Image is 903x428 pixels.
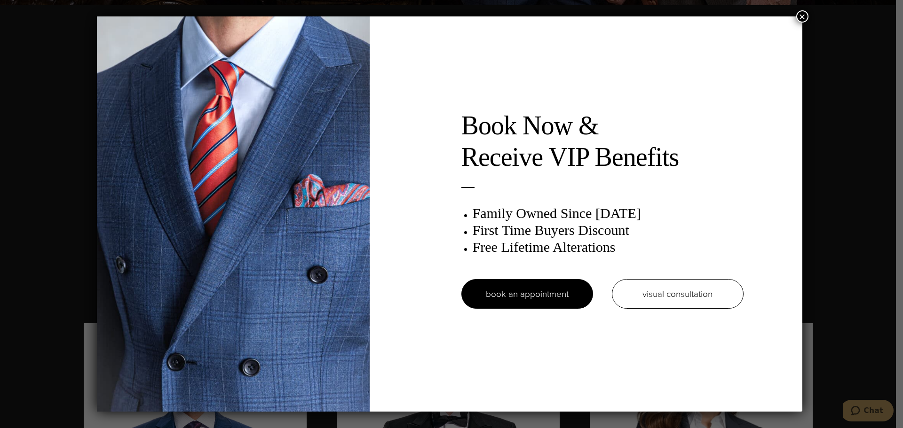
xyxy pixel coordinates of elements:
[612,279,744,309] a: visual consultation
[21,7,40,15] span: Chat
[461,110,744,173] h2: Book Now & Receive VIP Benefits
[473,205,744,222] h3: Family Owned Since [DATE]
[796,10,808,23] button: Close
[461,279,593,309] a: book an appointment
[473,239,744,256] h3: Free Lifetime Alterations
[473,222,744,239] h3: First Time Buyers Discount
